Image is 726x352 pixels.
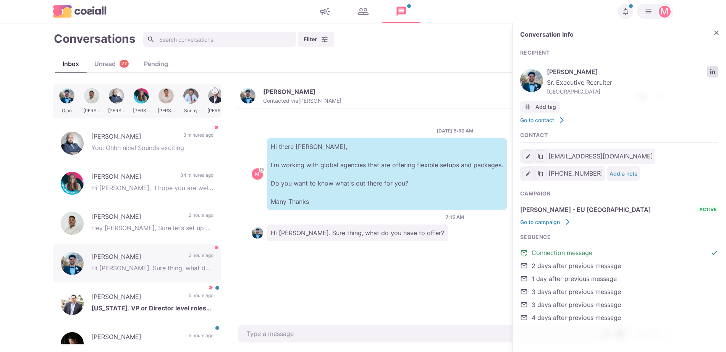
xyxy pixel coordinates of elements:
svg: avatar [259,168,264,172]
p: [PERSON_NAME] [91,212,181,223]
h3: Recipient [520,50,718,56]
button: Notifications [618,4,633,19]
p: [PERSON_NAME] [91,292,181,304]
p: 77 [121,60,127,68]
span: active [697,206,718,213]
span: 1 day after previous message [532,274,617,283]
p: 34 minutes ago [180,172,213,183]
p: 5 hours ago [189,292,213,304]
p: 7:15 AM [446,214,464,221]
p: Hi [PERSON_NAME]. Sure thing, what do you have to offer? [267,224,448,241]
p: [PERSON_NAME] [91,332,181,344]
p: Contacted via [PERSON_NAME] [263,97,341,104]
p: Hi [PERSON_NAME]. Sure thing, what do you have to offer? [91,263,213,275]
span: 3 days after previous message [532,300,621,309]
button: Edit [522,150,534,162]
button: Copy [535,150,547,162]
p: 2 hours ago [189,252,213,263]
button: Edit [522,168,534,179]
img: Ojan Sobhanpanah [520,69,543,92]
h2: Conversation info [520,31,707,38]
p: [PERSON_NAME] [263,88,316,95]
img: Ojan Sobhanpanah [61,252,84,275]
button: Close [711,27,722,39]
p: [US_STATE]. VP or Director level roles working remotely. $200k+ in comp. [91,304,213,315]
img: Ojan Sobhanpanah [240,88,255,103]
h3: Campaign [520,191,718,197]
img: Ojan Sobhanpanah [252,227,263,239]
p: 3 minutes ago [183,132,213,143]
button: Filter [298,32,334,47]
span: [PERSON_NAME] [547,67,703,76]
input: Search conversations [143,32,296,47]
p: You: Ohhh nice! Sounds exciting [91,143,213,155]
div: Pending [136,59,176,68]
img: Amelia Lambrianou-Gough [61,172,84,195]
span: 3 days after previous message [532,287,621,296]
button: Add tag [520,101,560,113]
button: Ojan Sobhanpanah[PERSON_NAME]Contacted via[PERSON_NAME] [240,88,341,104]
a: Go to campaign [520,218,571,226]
h3: Sequence [520,234,718,241]
button: Martin [637,4,673,19]
p: 2 hours ago [189,212,213,223]
span: [PHONE_NUMBER] [548,169,603,178]
span: [GEOGRAPHIC_DATA] [547,87,718,95]
button: Add a note [610,170,637,177]
span: [PERSON_NAME] - EU [GEOGRAPHIC_DATA] [520,205,651,214]
p: [DATE] 5:50 AM [437,128,473,134]
a: Go to contact [520,116,566,124]
p: Hey [PERSON_NAME], Sure let’s set up a call. What is your availability? Thanks, [91,223,213,235]
img: Shrey Sharma [61,132,84,155]
button: Copy [535,168,547,179]
span: 4 days after previous message [532,313,621,322]
p: Hi [PERSON_NAME], I hope you are well and thank you for reaching out. I am not particularly inter... [91,183,213,195]
span: [EMAIL_ADDRESS][DOMAIN_NAME] [548,152,653,161]
div: Martin [255,172,259,176]
div: Inbox [55,59,87,68]
div: Martin [660,7,669,16]
a: LinkedIn profile link [707,66,718,78]
span: 2 days after previous message [532,261,621,270]
img: Stuart Rojas [61,212,84,235]
p: 5 hours ago [189,332,213,344]
img: John Madrigal [61,292,84,315]
span: Connection message [532,248,592,257]
p: [PERSON_NAME] [91,172,173,183]
span: Sr. Executive Recruiter [547,78,718,87]
h3: Contact [520,132,718,139]
h1: Conversations [54,32,136,45]
img: logo [53,5,107,17]
p: [PERSON_NAME] [91,132,176,143]
p: [PERSON_NAME] [91,252,181,263]
div: Unread [87,59,136,68]
p: Hi there [PERSON_NAME], I'm working with global agencies that are offering flexible setups and pa... [267,138,507,210]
